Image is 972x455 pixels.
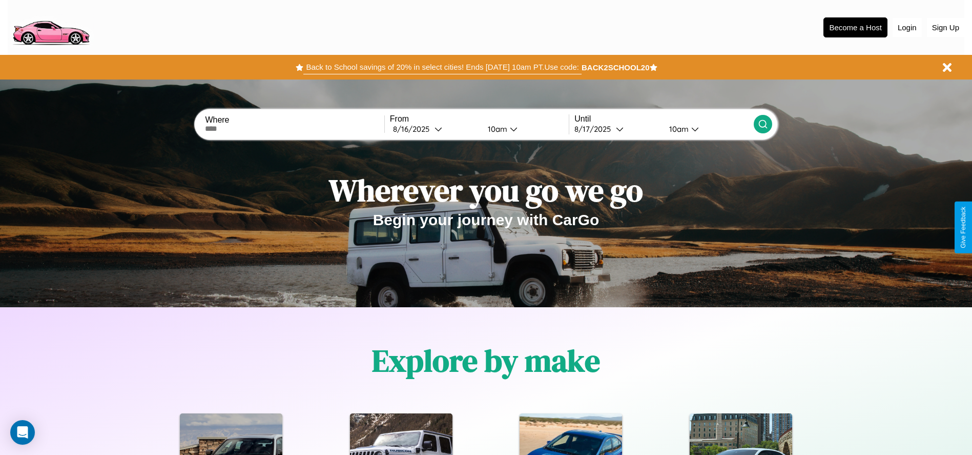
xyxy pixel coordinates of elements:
[390,124,480,134] button: 8/16/2025
[393,124,435,134] div: 8 / 16 / 2025
[823,17,887,37] button: Become a Host
[303,60,581,74] button: Back to School savings of 20% in select cities! Ends [DATE] 10am PT.Use code:
[927,18,964,37] button: Sign Up
[390,114,569,124] label: From
[574,124,616,134] div: 8 / 17 / 2025
[661,124,754,134] button: 10am
[372,340,600,382] h1: Explore by make
[483,124,510,134] div: 10am
[8,5,94,48] img: logo
[893,18,922,37] button: Login
[664,124,691,134] div: 10am
[480,124,569,134] button: 10am
[205,115,384,125] label: Where
[10,420,35,445] div: Open Intercom Messenger
[582,63,650,72] b: BACK2SCHOOL20
[960,207,967,248] div: Give Feedback
[574,114,753,124] label: Until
